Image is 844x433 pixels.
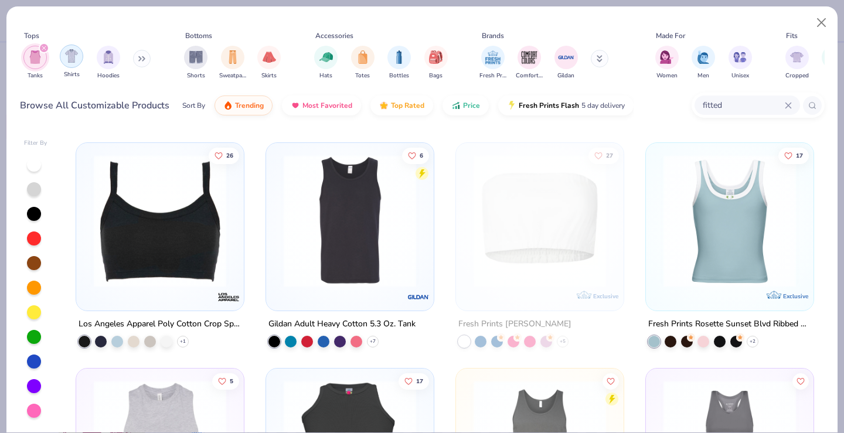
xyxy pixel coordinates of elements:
button: Like [588,147,619,163]
span: Women [656,71,678,80]
img: 8ecc85c8-214f-482a-980b-98c77b3cf8b7 [422,155,566,287]
button: Fresh Prints Flash5 day delivery [498,96,634,115]
button: filter button [257,46,281,80]
span: Hoodies [97,71,120,80]
img: Sweatpants Image [226,50,239,64]
button: Like [603,373,619,389]
div: filter for Shirts [60,45,83,79]
button: Like [213,373,240,389]
img: trending.gif [223,101,233,110]
img: Men Image [697,50,710,64]
div: Bottoms [185,30,212,41]
div: Fresh Prints Rosette Sunset Blvd Ribbed Scoop Tank Top [648,316,811,331]
div: filter for Women [655,46,679,80]
div: filter for Hats [314,46,338,80]
span: Unisex [731,71,749,80]
div: filter for Bags [424,46,448,80]
span: 5 [230,378,234,384]
div: Tops [24,30,39,41]
span: 26 [227,152,234,158]
img: Unisex Image [733,50,747,64]
span: Shorts [187,71,205,80]
div: filter for Unisex [729,46,752,80]
img: Totes Image [356,50,369,64]
button: Top Rated [370,96,433,115]
div: Gildan Adult Heavy Cotton 5.3 Oz. Tank [268,316,416,331]
button: filter button [23,46,47,80]
img: most_fav.gif [291,101,300,110]
span: 17 [796,152,803,158]
button: filter button [314,46,338,80]
div: filter for Comfort Colors [516,46,543,80]
span: Trending [235,101,264,110]
button: filter button [387,46,411,80]
span: Price [463,101,480,110]
button: Like [402,147,429,163]
div: filter for Sweatpants [219,46,246,80]
img: Hats Image [319,50,333,64]
div: Fits [786,30,798,41]
button: Like [209,147,240,163]
img: efee32c2-9ea2-4f57-b6b4-349390c7468f [468,155,612,287]
img: Shorts Image [189,50,203,64]
img: Bags Image [429,50,442,64]
button: filter button [785,46,809,80]
span: Men [697,71,709,80]
img: 476f1956-b6c5-4e44-98eb-4ec29e319878 [658,155,802,287]
button: filter button [351,46,375,80]
span: Comfort Colors [516,71,543,80]
button: filter button [655,46,679,80]
img: 88a44a92-e2a5-4f89-8212-3978ff1d2bb4 [278,155,422,287]
img: Bottles Image [393,50,406,64]
img: Skirts Image [263,50,276,64]
button: Most Favorited [282,96,361,115]
input: Try "T-Shirt" [702,98,785,112]
div: filter for Tanks [23,46,47,80]
span: Gildan [557,71,574,80]
div: filter for Gildan [554,46,578,80]
span: Most Favorited [302,101,352,110]
button: Like [792,373,809,389]
button: Price [443,96,489,115]
div: filter for Shorts [184,46,207,80]
span: Tanks [28,71,43,80]
img: flash.gif [507,101,516,110]
button: Trending [215,96,273,115]
span: 5 day delivery [581,99,625,112]
div: Browse All Customizable Products [20,98,169,112]
img: Fresh Prints Image [484,49,502,66]
span: Skirts [261,71,277,80]
div: Filter By [24,139,47,148]
button: filter button [479,46,506,80]
span: Totes [355,71,370,80]
img: Los Angeles Apparel logo [217,285,240,308]
span: Exclusive [593,292,618,299]
div: Los Angeles Apparel Poly Cotton Crop Spaghetti Tank [79,316,241,331]
img: Gildan Image [557,49,575,66]
div: filter for Fresh Prints [479,46,506,80]
img: Cropped Image [790,50,804,64]
div: filter for Men [692,46,715,80]
button: filter button [729,46,752,80]
div: Made For [656,30,685,41]
img: Gildan logo [407,285,430,308]
span: + 5 [560,337,566,345]
span: Shirts [64,70,80,79]
span: + 1 [180,337,186,345]
div: Brands [482,30,504,41]
img: Tanks Image [29,50,42,64]
img: Comfort Colors Image [520,49,538,66]
span: + 2 [750,337,755,345]
button: filter button [60,46,83,80]
img: Women Image [660,50,673,64]
div: Fresh Prints [PERSON_NAME] [458,316,571,331]
img: Shirts Image [65,49,79,63]
div: Accessories [315,30,353,41]
div: filter for Bottles [387,46,411,80]
img: TopRated.gif [379,101,389,110]
div: filter for Skirts [257,46,281,80]
span: 17 [416,378,423,384]
button: filter button [184,46,207,80]
button: filter button [219,46,246,80]
span: Fresh Prints Flash [519,101,579,110]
